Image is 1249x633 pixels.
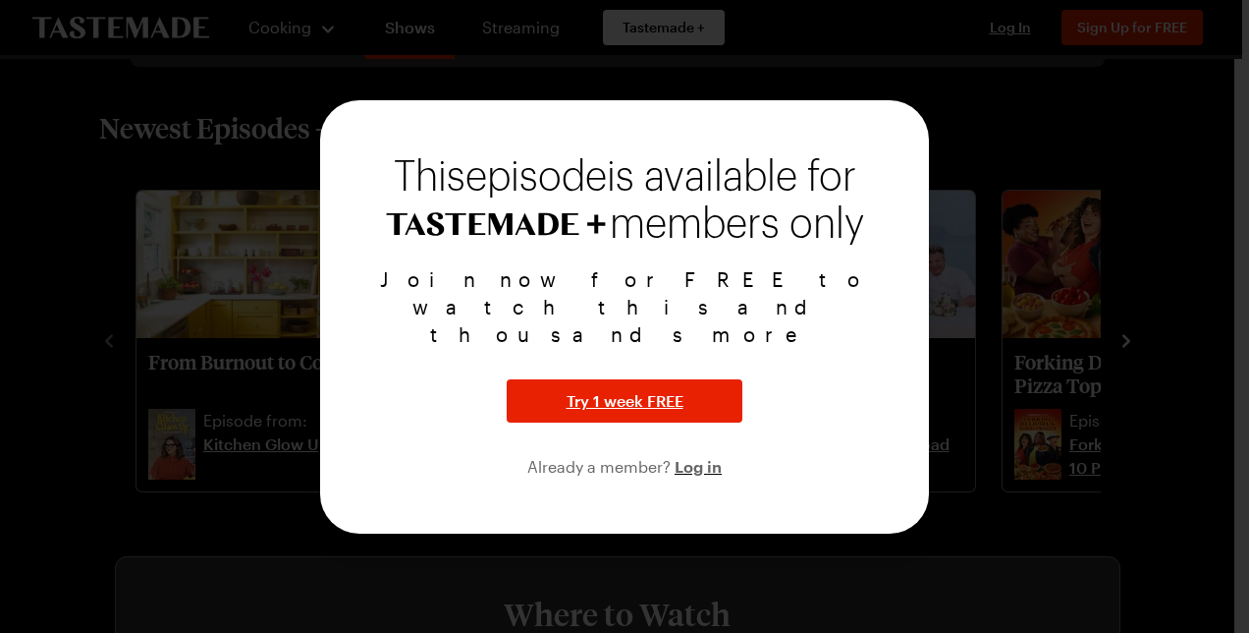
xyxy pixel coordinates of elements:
span: Try 1 week FREE [567,389,683,413]
span: Already a member? [527,457,675,476]
img: Tastemade+ [386,212,606,236]
button: Log in [675,454,722,478]
span: members only [610,202,864,246]
p: Join now for FREE to watch this and thousands more [344,265,905,348]
span: This episode is available for [394,157,856,197]
button: Try 1 week FREE [507,379,742,423]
